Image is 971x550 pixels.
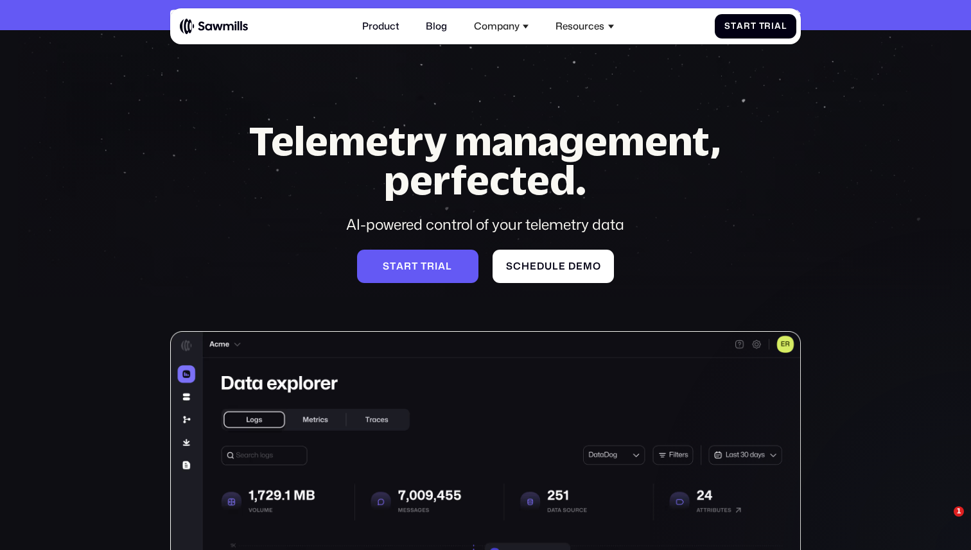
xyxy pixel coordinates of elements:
iframe: Intercom live chat [927,506,958,537]
span: o [593,261,601,272]
span: a [774,21,782,31]
span: t [751,21,757,31]
div: Resources [548,13,621,40]
a: Scheduledemo [493,250,614,283]
div: AI-powered control of your telemetry data [227,214,743,235]
span: i [435,261,438,272]
a: Blog [419,13,455,40]
span: d [537,261,545,272]
span: h [521,261,530,272]
span: t [412,261,418,272]
span: e [559,261,566,272]
span: c [513,261,521,272]
h1: Telemetry management, perfected. [227,121,743,200]
span: S [506,261,513,272]
div: Company [474,21,520,32]
a: Starttrial [357,250,478,283]
div: Resources [555,21,604,32]
a: Product [354,13,407,40]
span: S [383,261,390,272]
span: t [731,21,737,31]
span: r [427,261,435,272]
span: l [552,261,559,272]
span: a [396,261,404,272]
span: u [545,261,552,272]
span: S [724,21,731,31]
span: l [782,21,787,31]
span: a [737,21,744,31]
span: e [530,261,537,272]
span: m [583,261,593,272]
div: Company [467,13,536,40]
span: a [438,261,446,272]
span: T [759,21,765,31]
span: e [576,261,583,272]
span: 1 [954,506,964,517]
span: i [771,21,774,31]
span: r [404,261,412,272]
span: d [568,261,576,272]
span: l [446,261,452,272]
a: StartTrial [715,14,796,39]
span: r [744,21,751,31]
span: r [764,21,771,31]
span: t [390,261,396,272]
span: t [421,261,427,272]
